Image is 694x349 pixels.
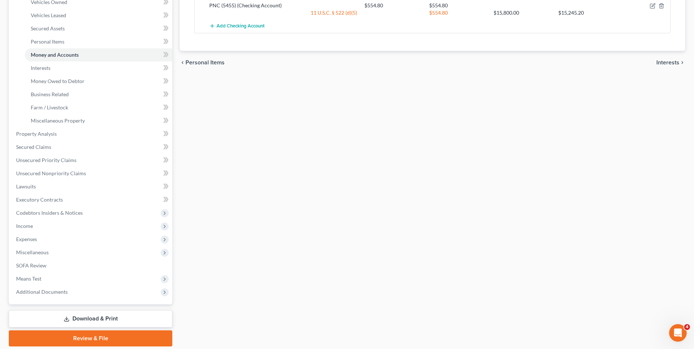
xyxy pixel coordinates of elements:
div: 11 U.S.C. § 522 (d)(5) [206,9,361,16]
div: $15,800.00 [490,9,555,16]
span: Vehicles Leased [31,12,66,18]
span: Money and Accounts [31,52,79,58]
span: Codebtors Insiders & Notices [16,210,83,216]
span: Miscellaneous [16,249,49,255]
span: Personal Items [185,60,225,65]
a: Executory Contracts [10,193,172,206]
a: Review & File [9,330,172,346]
div: $554.80 [425,2,490,9]
a: Farm / Livestock [25,101,172,114]
span: Additional Documents [16,289,68,295]
a: Secured Claims [10,140,172,154]
button: Add Checking Account [209,19,265,33]
i: chevron_right [679,60,685,65]
a: Lawsuits [10,180,172,193]
span: SOFA Review [16,262,46,269]
a: Interests [25,61,172,75]
a: Miscellaneous Property [25,114,172,127]
span: Personal Items [31,38,64,45]
span: 4 [684,324,690,330]
span: Interests [656,60,679,65]
span: Business Related [31,91,69,97]
div: PNC (5455) (Checking Account) [206,2,361,9]
a: Property Analysis [10,127,172,140]
span: Interests [31,65,50,71]
button: Interests chevron_right [656,60,685,65]
span: Means Test [16,275,41,282]
span: Executory Contracts [16,196,63,203]
span: Unsecured Nonpriority Claims [16,170,86,176]
span: Add Checking Account [217,23,265,29]
div: $554.80 [425,9,490,16]
a: Unsecured Nonpriority Claims [10,167,172,180]
i: chevron_left [180,60,185,65]
div: $15,245.20 [555,9,619,16]
a: Personal Items [25,35,172,48]
span: Money Owed to Debtor [31,78,85,84]
button: chevron_left Personal Items [180,60,225,65]
a: Vehicles Leased [25,9,172,22]
span: Income [16,223,33,229]
span: Property Analysis [16,131,57,137]
span: Lawsuits [16,183,36,189]
a: Download & Print [9,310,172,327]
span: Unsecured Priority Claims [16,157,76,163]
span: Miscellaneous Property [31,117,85,124]
a: Unsecured Priority Claims [10,154,172,167]
span: Expenses [16,236,37,242]
a: Secured Assets [25,22,172,35]
span: Secured Assets [31,25,65,31]
iframe: Intercom live chat [669,324,687,342]
span: Farm / Livestock [31,104,68,110]
a: Business Related [25,88,172,101]
span: Secured Claims [16,144,51,150]
a: Money Owed to Debtor [25,75,172,88]
a: Money and Accounts [25,48,172,61]
a: SOFA Review [10,259,172,272]
div: $554.80 [361,2,425,9]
